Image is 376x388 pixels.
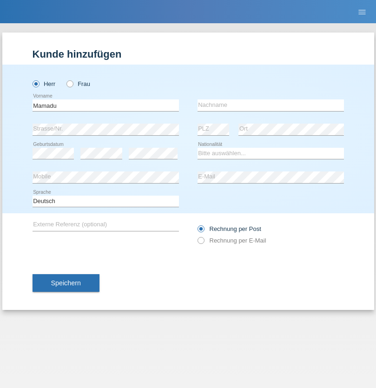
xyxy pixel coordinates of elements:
[198,237,266,244] label: Rechnung per E-Mail
[198,225,261,232] label: Rechnung per Post
[66,80,73,86] input: Frau
[33,274,99,292] button: Speichern
[66,80,90,87] label: Frau
[198,225,204,237] input: Rechnung per Post
[33,48,344,60] h1: Kunde hinzufügen
[51,279,81,287] span: Speichern
[357,7,367,17] i: menu
[33,80,56,87] label: Herr
[353,9,371,14] a: menu
[198,237,204,249] input: Rechnung per E-Mail
[33,80,39,86] input: Herr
